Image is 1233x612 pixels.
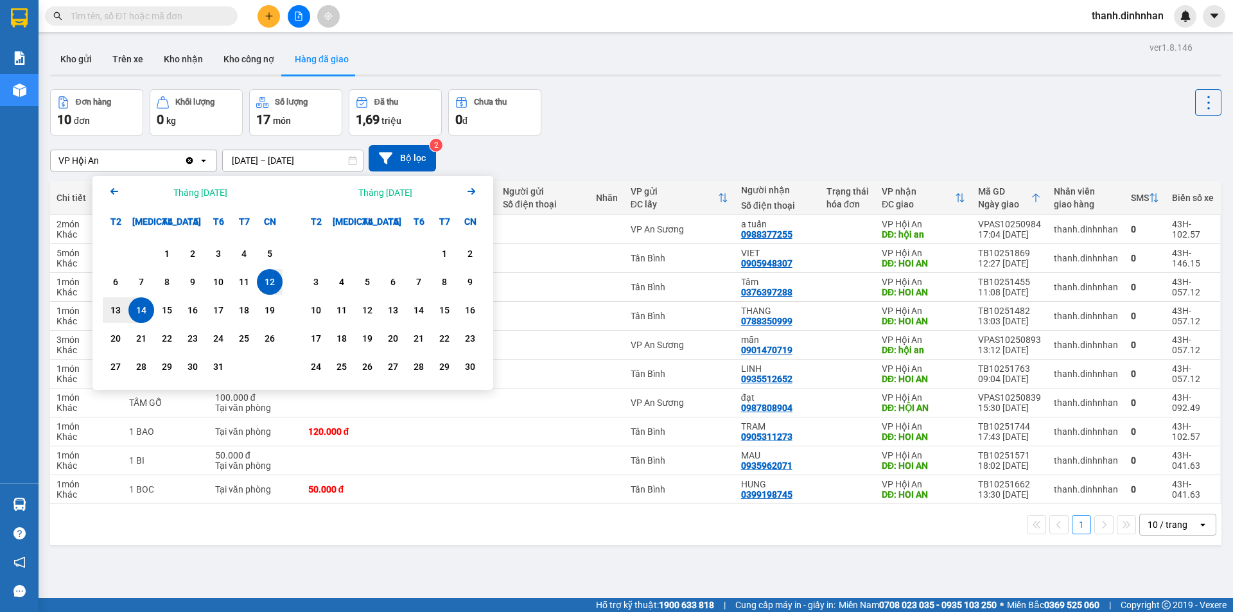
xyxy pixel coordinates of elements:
[978,248,1041,258] div: TB10251869
[333,302,351,318] div: 11
[307,331,325,346] div: 17
[215,392,295,403] div: 100.000 đ
[358,359,376,374] div: 26
[198,155,209,166] svg: open
[1072,515,1091,534] button: 1
[57,345,116,355] div: Khác
[741,316,792,326] div: 0788350999
[741,200,814,211] div: Số điện thoại
[461,331,479,346] div: 23
[303,297,329,323] div: Choose Thứ Hai, tháng 11 10 2025. It's available.
[128,269,154,295] div: Choose Thứ Ba, tháng 10 7 2025. It's available.
[1172,277,1214,297] div: 43H-057.12
[128,354,154,380] div: Choose Thứ Ba, tháng 10 28 2025. It's available.
[503,186,583,197] div: Người gửi
[307,302,325,318] div: 10
[157,112,164,127] span: 0
[435,359,453,374] div: 29
[978,316,1041,326] div: 13:03 [DATE]
[1131,369,1159,379] div: 0
[154,269,180,295] div: Choose Thứ Tư, tháng 10 8 2025. It's available.
[235,331,253,346] div: 25
[132,302,150,318] div: 14
[1054,199,1118,209] div: giao hàng
[103,269,128,295] div: Choose Thứ Hai, tháng 10 6 2025. It's available.
[132,331,150,346] div: 21
[71,9,222,23] input: Tìm tên, số ĐT hoặc mã đơn
[158,359,176,374] div: 29
[380,354,406,380] div: Choose Thứ Năm, tháng 11 27 2025. It's available.
[631,224,728,234] div: VP An Sương
[175,98,214,107] div: Khối lượng
[235,246,253,261] div: 4
[741,345,792,355] div: 0901470719
[741,374,792,384] div: 0935512652
[464,184,479,199] svg: Arrow Right
[324,12,333,21] span: aim
[57,306,116,316] div: 1 món
[978,345,1041,355] div: 13:12 [DATE]
[235,302,253,318] div: 18
[205,269,231,295] div: Choose Thứ Sáu, tháng 10 10 2025. It's available.
[261,274,279,290] div: 12
[978,186,1031,197] div: Mã GD
[1131,193,1149,203] div: SMS
[503,199,583,209] div: Số điện thoại
[107,331,125,346] div: 20
[741,219,814,229] div: a tuấn
[972,181,1047,215] th: Toggle SortBy
[631,369,728,379] div: Tân Bình
[457,241,483,267] div: Choose Chủ Nhật, tháng 11 2 2025. It's available.
[406,326,432,351] div: Choose Thứ Sáu, tháng 11 21 2025. It's available.
[1131,224,1159,234] div: 0
[978,258,1041,268] div: 12:27 [DATE]
[1203,5,1225,28] button: caret-down
[249,89,342,136] button: Số lượng17món
[13,498,26,511] img: warehouse-icon
[464,184,479,201] button: Next month.
[303,326,329,351] div: Choose Thứ Hai, tháng 11 17 2025. It's available.
[882,248,965,258] div: VP Hội An
[180,297,205,323] div: Choose Thứ Năm, tháng 10 16 2025. It's available.
[882,316,965,326] div: DĐ: HOI AN
[57,112,71,127] span: 10
[978,335,1041,345] div: VPAS10250893
[205,326,231,351] div: Choose Thứ Sáu, tháng 10 24 2025. It's available.
[381,116,401,126] span: triệu
[257,326,283,351] div: Choose Chủ Nhật, tháng 10 26 2025. It's available.
[384,331,402,346] div: 20
[205,241,231,267] div: Choose Thứ Sáu, tháng 10 3 2025. It's available.
[132,274,150,290] div: 7
[102,44,153,74] button: Trên xe
[107,184,122,201] button: Previous month.
[410,274,428,290] div: 7
[329,269,354,295] div: Choose Thứ Ba, tháng 11 4 2025. It's available.
[596,193,618,203] div: Nhãn
[265,12,274,21] span: plus
[406,209,432,234] div: T6
[231,326,257,351] div: Choose Thứ Bảy, tháng 10 25 2025. It's available.
[273,116,291,126] span: món
[380,209,406,234] div: T5
[307,359,325,374] div: 24
[329,209,354,234] div: [MEDICAL_DATA]
[624,181,735,215] th: Toggle SortBy
[103,354,128,380] div: Choose Thứ Hai, tháng 10 27 2025. It's available.
[180,269,205,295] div: Choose Thứ Năm, tháng 10 9 2025. It's available.
[741,287,792,297] div: 0376397288
[333,359,351,374] div: 25
[257,209,283,234] div: CN
[435,331,453,346] div: 22
[882,277,965,287] div: VP Hội An
[978,363,1041,374] div: TB10251763
[261,331,279,346] div: 26
[57,248,116,258] div: 5 món
[430,139,442,152] sup: 2
[184,274,202,290] div: 9
[57,335,116,345] div: 3 món
[978,287,1041,297] div: 11:08 [DATE]
[209,331,227,346] div: 24
[107,302,125,318] div: 13
[978,229,1041,240] div: 17:04 [DATE]
[57,277,116,287] div: 1 món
